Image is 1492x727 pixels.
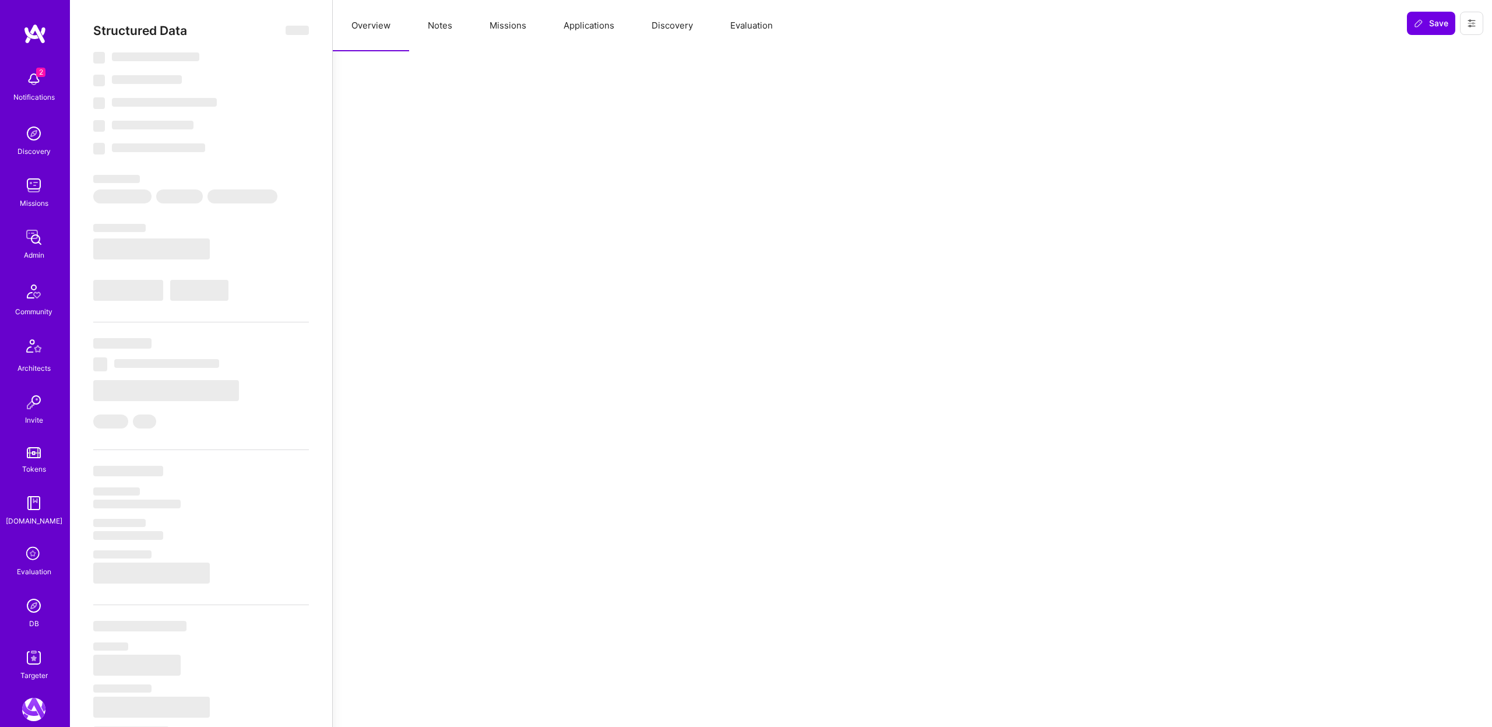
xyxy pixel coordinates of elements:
[22,391,45,414] img: Invite
[22,174,45,197] img: teamwork
[93,23,187,38] span: Structured Data
[93,500,181,508] span: ‌
[27,447,41,458] img: tokens
[29,617,39,630] div: DB
[23,543,45,566] i: icon SelectionTeam
[22,491,45,515] img: guide book
[93,52,105,64] span: ‌
[15,305,52,318] div: Community
[112,75,182,84] span: ‌
[93,642,128,651] span: ‌
[93,175,140,183] span: ‌
[93,415,128,429] span: ‌
[156,189,203,203] span: ‌
[93,531,163,540] span: ‌
[93,466,163,476] span: ‌
[112,143,205,152] span: ‌
[20,197,48,209] div: Missions
[93,224,146,232] span: ‌
[112,52,199,61] span: ‌
[22,68,45,91] img: bell
[93,380,239,401] span: ‌
[93,238,210,259] span: ‌
[20,278,48,305] img: Community
[93,697,210,718] span: ‌
[25,414,43,426] div: Invite
[133,415,156,429] span: ‌
[19,698,48,721] a: A.Team: Leading A.Team's Marketing & DemandGen
[114,359,219,368] span: ‌
[20,334,48,362] img: Architects
[112,98,217,107] span: ‌
[93,563,210,584] span: ‌
[93,519,146,527] span: ‌
[1407,12,1455,35] button: Save
[93,487,140,496] span: ‌
[17,362,51,374] div: Architects
[20,669,48,682] div: Targeter
[93,120,105,132] span: ‌
[93,550,152,559] span: ‌
[93,280,163,301] span: ‌
[286,26,309,35] span: ‌
[6,515,62,527] div: [DOMAIN_NAME]
[93,621,186,631] span: ‌
[93,357,107,371] span: ‌
[93,97,105,109] span: ‌
[93,655,181,676] span: ‌
[17,566,51,578] div: Evaluation
[93,684,152,693] span: ‌
[93,338,152,349] span: ‌
[93,189,152,203] span: ‌
[93,75,105,86] span: ‌
[24,249,44,261] div: Admin
[93,143,105,154] span: ‌
[207,189,277,203] span: ‌
[22,122,45,145] img: discovery
[112,121,193,129] span: ‌
[17,145,51,157] div: Discovery
[22,698,45,721] img: A.Team: Leading A.Team's Marketing & DemandGen
[36,68,45,77] span: 2
[22,226,45,249] img: admin teamwork
[22,646,45,669] img: Skill Targeter
[22,463,46,475] div: Tokens
[1414,17,1448,29] span: Save
[23,23,47,44] img: logo
[170,280,228,301] span: ‌
[22,594,45,617] img: Admin Search
[13,91,55,103] div: Notifications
